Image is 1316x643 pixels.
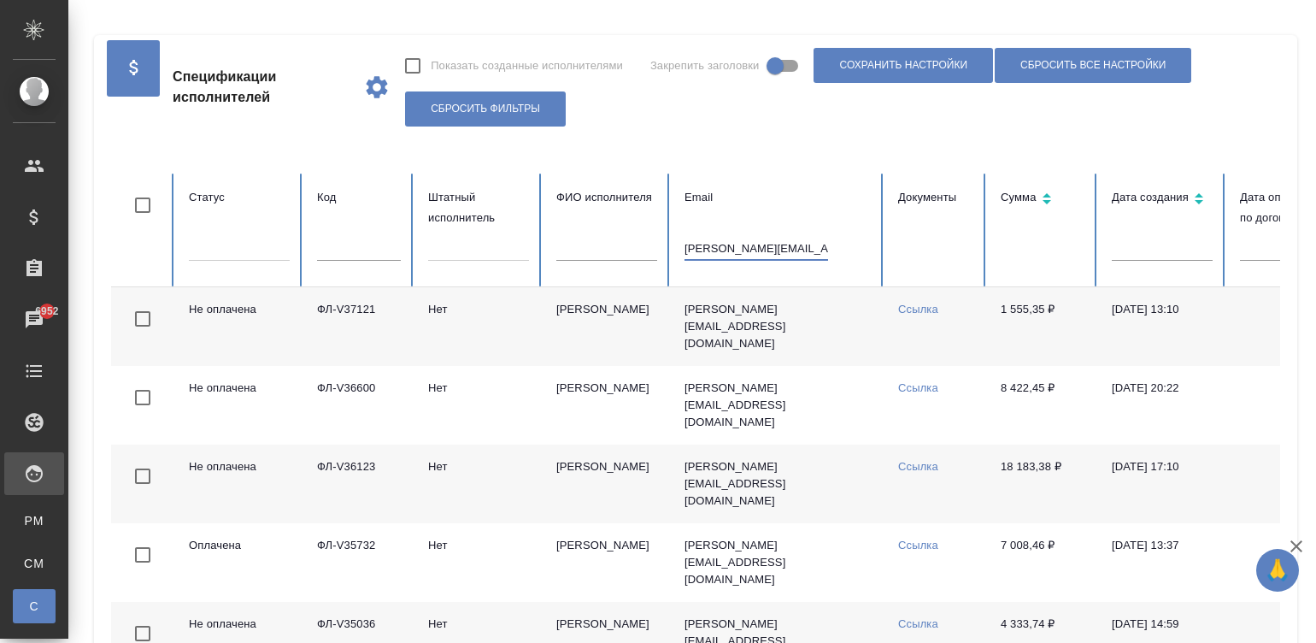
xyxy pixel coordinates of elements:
[1112,187,1213,212] div: Сортировка
[543,445,671,523] td: [PERSON_NAME]
[987,366,1098,445] td: 8 422,45 ₽
[898,187,973,208] div: Документы
[543,287,671,366] td: [PERSON_NAME]
[898,460,938,473] a: Ссылка
[684,187,871,208] div: Email
[995,48,1191,83] button: Сбросить все настройки
[13,504,56,538] a: PM
[987,287,1098,366] td: 1 555,35 ₽
[987,445,1098,523] td: 18 183,38 ₽
[414,445,543,523] td: Нет
[21,598,47,615] span: С
[556,187,657,208] div: ФИО исполнителя
[431,102,540,116] span: Сбросить фильтры
[303,445,414,523] td: ФЛ-V36123
[1098,445,1226,523] td: [DATE] 17:10
[125,458,161,494] span: Toggle Row Selected
[4,298,64,341] a: 6952
[414,287,543,366] td: Нет
[21,555,47,572] span: CM
[671,287,884,366] td: [PERSON_NAME][EMAIL_ADDRESS][DOMAIN_NAME]
[671,445,884,523] td: [PERSON_NAME][EMAIL_ADDRESS][DOMAIN_NAME]
[303,366,414,445] td: ФЛ-V36600
[671,523,884,602] td: [PERSON_NAME][EMAIL_ADDRESS][DOMAIN_NAME]
[987,523,1098,602] td: 7 008,46 ₽
[1020,58,1166,73] span: Сбросить все настройки
[1098,366,1226,445] td: [DATE] 20:22
[671,366,884,445] td: [PERSON_NAME][EMAIL_ADDRESS][DOMAIN_NAME]
[25,303,68,320] span: 6952
[175,523,303,602] td: Оплачена
[175,366,303,445] td: Не оплачена
[839,58,967,73] span: Сохранить настройки
[173,67,350,108] span: Спецификации исполнителей
[125,301,161,337] span: Toggle Row Selected
[650,57,760,74] span: Закрепить заголовки
[1098,523,1226,602] td: [DATE] 13:37
[189,187,290,208] div: Статус
[175,445,303,523] td: Не оплачена
[13,589,56,623] a: С
[898,381,938,394] a: Ссылка
[814,48,993,83] button: Сохранить настройки
[898,303,938,316] a: Ссылка
[317,187,401,208] div: Код
[428,187,529,228] div: Штатный исполнитель
[405,91,566,127] button: Сбросить фильтры
[1263,552,1292,588] span: 🙏
[175,287,303,366] td: Не оплачена
[414,523,543,602] td: Нет
[431,57,623,74] span: Показать созданные исполнителями
[303,523,414,602] td: ФЛ-V35732
[543,366,671,445] td: [PERSON_NAME]
[21,512,47,529] span: PM
[13,546,56,581] a: CM
[414,366,543,445] td: Нет
[125,380,161,416] span: Toggle Row Selected
[1001,187,1084,212] div: Сортировка
[898,539,938,552] a: Ссылка
[125,537,161,573] span: Toggle Row Selected
[1098,287,1226,366] td: [DATE] 13:10
[543,523,671,602] td: [PERSON_NAME]
[1256,549,1299,592] button: 🙏
[303,287,414,366] td: ФЛ-V37121
[898,617,938,630] a: Ссылка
